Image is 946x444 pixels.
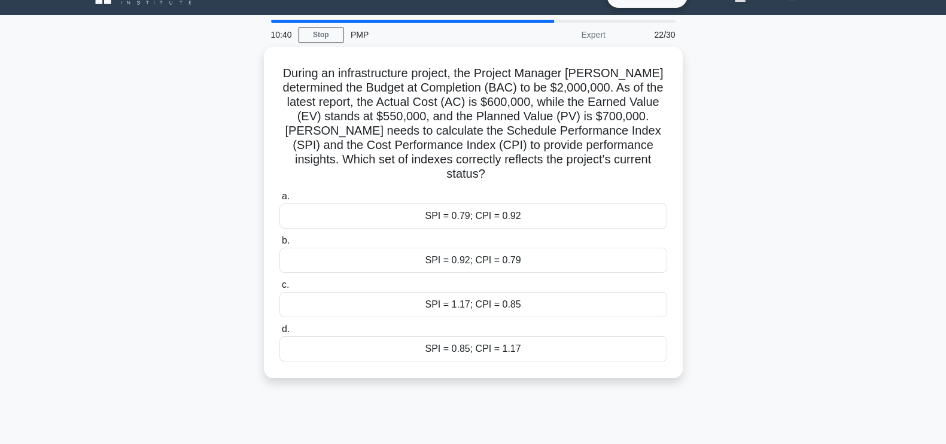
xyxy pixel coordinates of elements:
div: PMP [343,23,508,47]
div: 10:40 [264,23,299,47]
div: SPI = 0.79; CPI = 0.92 [279,203,667,229]
div: 22/30 [613,23,683,47]
h5: During an infrastructure project, the Project Manager [PERSON_NAME] determined the Budget at Comp... [278,66,668,182]
span: d. [282,324,290,334]
span: b. [282,235,290,245]
span: a. [282,191,290,201]
a: Stop [299,28,343,42]
span: c. [282,279,289,290]
div: SPI = 0.85; CPI = 1.17 [279,336,667,361]
div: SPI = 1.17; CPI = 0.85 [279,292,667,317]
div: Expert [508,23,613,47]
div: SPI = 0.92; CPI = 0.79 [279,248,667,273]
